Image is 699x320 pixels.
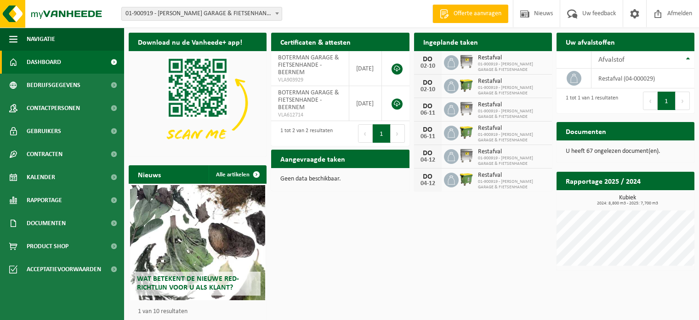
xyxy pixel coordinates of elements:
h2: Ingeplande taken [414,33,487,51]
a: Alle artikelen [209,165,266,184]
h3: Kubiek [561,195,694,206]
button: Previous [358,124,373,143]
h2: Aangevraagde taken [271,150,354,168]
a: Offerte aanvragen [432,5,508,23]
span: Navigatie [27,28,55,51]
img: Download de VHEPlus App [129,51,267,155]
button: 1 [658,92,676,110]
span: Restafval [478,101,547,109]
img: WB-1100-HPE-GN-50 [459,124,474,140]
span: Bedrijfsgegevens [27,74,80,97]
span: 01-900919 - [PERSON_NAME] GARAGE & FIETSENHANDE [478,132,547,143]
span: VLA612714 [278,111,341,119]
div: DO [419,56,437,63]
span: 01-900919 - [PERSON_NAME] GARAGE & FIETSENHANDE [478,62,547,73]
a: Bekijk rapportage [626,190,693,208]
span: Gebruikers [27,120,61,143]
img: WB-1100-HPE-GN-50 [459,77,474,93]
span: Afvalstof [598,56,625,64]
img: WB-1100-GAL-GY-02 [459,148,474,163]
div: 04-12 [419,157,437,163]
p: Geen data beschikbaar. [280,176,400,182]
span: Offerte aanvragen [451,9,504,18]
td: [DATE] [349,86,382,121]
div: 06-11 [419,110,437,116]
span: Contracten [27,143,63,166]
a: Wat betekent de nieuwe RED-richtlijn voor u als klant? [130,185,265,300]
span: Kalender [27,166,55,189]
span: Restafval [478,172,547,179]
div: DO [419,79,437,87]
span: 01-900919 - [PERSON_NAME] GARAGE & FIETSENHANDE [478,109,547,120]
div: DO [419,173,437,180]
h2: Rapportage 2025 / 2024 [557,172,650,190]
span: 01-900919 - [PERSON_NAME] GARAGE & FIETSENHANDE [478,179,547,190]
img: WB-1100-GAL-GY-02 [459,101,474,116]
button: 1 [373,124,391,143]
span: BOTERMAN GARAGE & FIETSENHANDE - BEERNEM [278,89,339,111]
h2: Uw afvalstoffen [557,33,624,51]
button: Previous [643,92,658,110]
span: Restafval [478,78,547,85]
span: BOTERMAN GARAGE & FIETSENHANDE - BEERNEM [278,54,339,76]
div: 04-12 [419,180,437,187]
span: Product Shop [27,235,68,258]
span: 01-900919 - [PERSON_NAME] GARAGE & FIETSENHANDE [478,156,547,167]
div: 02-10 [419,87,437,93]
span: Rapportage [27,189,62,212]
p: U heeft 67 ongelezen document(en). [566,148,685,155]
div: 06-11 [419,134,437,140]
span: Restafval [478,54,547,62]
button: Next [676,92,690,110]
p: 1 van 10 resultaten [138,308,262,315]
div: 1 tot 1 van 1 resultaten [561,91,618,111]
span: Restafval [478,125,547,132]
span: Acceptatievoorwaarden [27,258,101,281]
span: 01-900919 - [PERSON_NAME] GARAGE & FIETSENHANDE [478,85,547,96]
div: 02-10 [419,63,437,70]
td: [DATE] [349,51,382,86]
span: Restafval [478,148,547,156]
div: DO [419,103,437,110]
span: 01-900919 - BOTERMAN GARAGE & FIETSENHANDE - BEERNEM [121,7,282,21]
td: restafval (04-000029) [591,69,694,88]
div: DO [419,126,437,134]
img: WB-1100-HPE-GN-50 [459,171,474,187]
div: 1 tot 2 van 2 resultaten [276,123,333,144]
span: 2024: 8,800 m3 - 2025: 7,700 m3 [561,201,694,206]
img: WB-1100-GAL-GY-02 [459,54,474,70]
span: Documenten [27,212,66,235]
button: Next [391,124,405,143]
span: Wat betekent de nieuwe RED-richtlijn voor u als klant? [137,275,239,291]
span: VLA903929 [278,76,341,84]
h2: Download nu de Vanheede+ app! [129,33,251,51]
div: DO [419,150,437,157]
span: 01-900919 - BOTERMAN GARAGE & FIETSENHANDE - BEERNEM [122,7,282,20]
span: Dashboard [27,51,61,74]
h2: Certificaten & attesten [271,33,360,51]
h2: Nieuws [129,165,170,183]
h2: Documenten [557,122,615,140]
span: Contactpersonen [27,97,80,120]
